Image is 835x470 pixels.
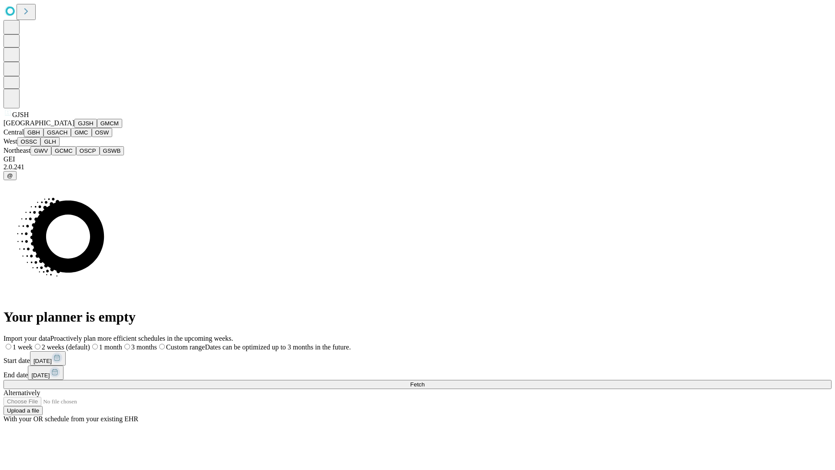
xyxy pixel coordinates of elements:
span: With your OR schedule from your existing EHR [3,415,138,423]
button: GJSH [74,119,97,128]
span: Proactively plan more efficient schedules in the upcoming weeks. [50,335,233,342]
span: 2 weeks (default) [42,343,90,351]
span: [DATE] [33,358,52,364]
button: GBH [24,128,43,137]
span: West [3,138,17,145]
span: GJSH [12,111,29,118]
button: Fetch [3,380,832,389]
button: GSWB [100,146,124,155]
button: GCMC [51,146,76,155]
span: Alternatively [3,389,40,396]
span: Fetch [410,381,424,388]
div: GEI [3,155,832,163]
button: GMC [71,128,91,137]
button: GSACH [43,128,71,137]
span: @ [7,172,13,179]
div: Start date [3,351,832,366]
div: 2.0.241 [3,163,832,171]
button: GWV [30,146,51,155]
span: [DATE] [31,372,50,379]
span: 1 week [13,343,33,351]
button: GLH [40,137,59,146]
button: [DATE] [30,351,66,366]
span: Northeast [3,147,30,154]
input: 2 weeks (default) [35,344,40,349]
input: 1 month [92,344,98,349]
input: 1 week [6,344,11,349]
button: Upload a file [3,406,43,415]
button: OSCP [76,146,100,155]
span: Import your data [3,335,50,342]
span: 1 month [99,343,122,351]
button: @ [3,171,17,180]
span: Central [3,128,24,136]
button: [DATE] [28,366,63,380]
h1: Your planner is empty [3,309,832,325]
span: Dates can be optimized up to 3 months in the future. [205,343,351,351]
span: Custom range [166,343,205,351]
button: GMCM [97,119,122,128]
span: 3 months [131,343,157,351]
button: OSW [92,128,113,137]
input: 3 months [124,344,130,349]
button: OSSC [17,137,41,146]
span: [GEOGRAPHIC_DATA] [3,119,74,127]
input: Custom rangeDates can be optimized up to 3 months in the future. [159,344,165,349]
div: End date [3,366,832,380]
